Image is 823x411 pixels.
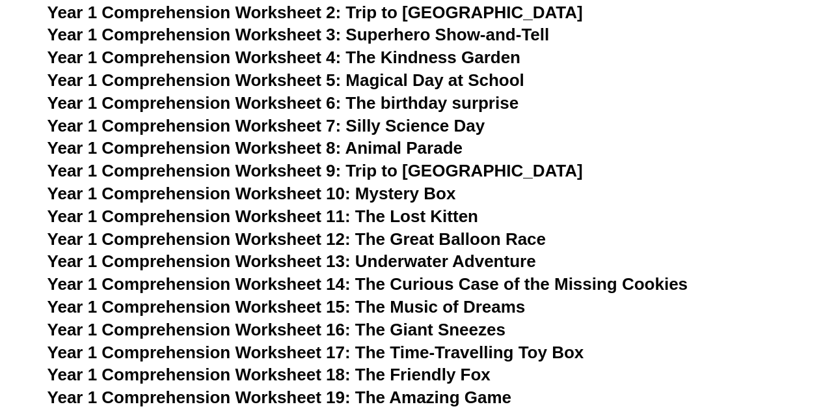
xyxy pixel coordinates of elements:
[47,229,546,249] a: Year 1 Comprehension Worksheet 12: The Great Balloon Race
[606,264,823,411] iframe: Chat Widget
[47,388,511,407] a: Year 1 Comprehension Worksheet 19: The Amazing Game
[47,297,526,317] a: Year 1 Comprehension Worksheet 15: The Music of Dreams
[47,138,463,158] a: Year 1 Comprehension Worksheet 8: Animal Parade
[47,93,519,113] a: Year 1 Comprehension Worksheet 6: The birthday surprise
[47,320,506,339] a: Year 1 Comprehension Worksheet 16: The Giant Sneezes
[47,3,583,22] a: Year 1 Comprehension Worksheet 2: Trip to [GEOGRAPHIC_DATA]
[47,365,491,384] a: Year 1 Comprehension Worksheet 18: The Friendly Fox
[47,343,584,362] a: Year 1 Comprehension Worksheet 17: The Time-Travelling Toy Box
[47,70,524,90] a: Year 1 Comprehension Worksheet 5: Magical Day at School
[47,116,485,135] a: Year 1 Comprehension Worksheet 7: Silly Science Day
[47,184,456,203] a: Year 1 Comprehension Worksheet 10: Mystery Box
[47,274,688,294] a: Year 1 Comprehension Worksheet 14: The Curious Case of the Missing Cookies
[47,48,520,67] a: Year 1 Comprehension Worksheet 4: The Kindness Garden
[47,206,478,226] a: Year 1 Comprehension Worksheet 11: The Lost Kitten
[47,251,536,271] a: Year 1 Comprehension Worksheet 13: Underwater Adventure
[47,161,583,180] a: Year 1 Comprehension Worksheet 9: Trip to [GEOGRAPHIC_DATA]
[47,25,550,44] a: Year 1 Comprehension Worksheet 3: Superhero Show-and-Tell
